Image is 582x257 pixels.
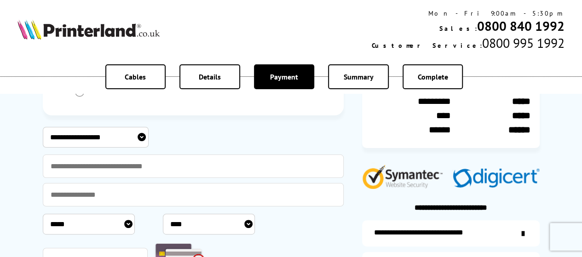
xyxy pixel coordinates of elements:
[477,17,565,34] a: 0800 840 1992
[439,24,477,33] span: Sales:
[344,72,374,81] span: Summary
[372,9,565,17] div: Mon - Fri 9:00am - 5:30pm
[418,72,448,81] span: Complete
[270,72,298,81] span: Payment
[482,34,565,51] span: 0800 995 1992
[372,41,482,50] span: Customer Service:
[125,72,146,81] span: Cables
[362,220,540,246] a: additional-ink
[199,72,221,81] span: Details
[17,19,160,40] img: Printerland Logo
